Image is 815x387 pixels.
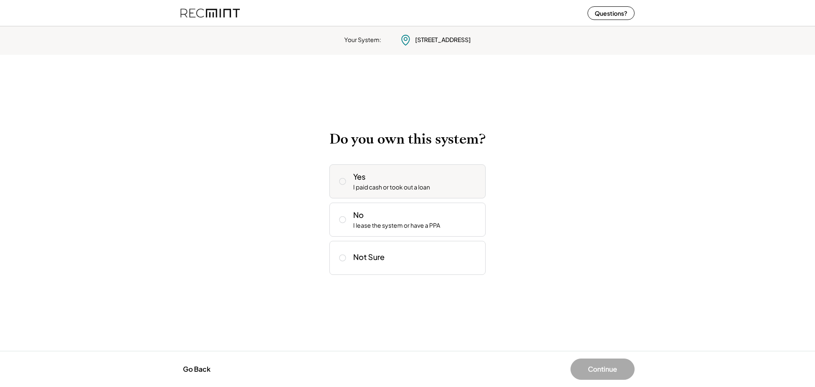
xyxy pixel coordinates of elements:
div: I lease the system or have a PPA [353,221,440,230]
div: [STREET_ADDRESS] [415,36,471,44]
div: Yes [353,171,365,182]
div: Not Sure [353,252,385,262]
h2: Do you own this system? [329,131,486,147]
button: Go Back [180,360,213,379]
button: Continue [570,359,635,380]
button: Questions? [587,6,635,20]
div: I paid cash or took out a loan [353,183,430,192]
div: No [353,209,364,220]
img: recmint-logotype%403x%20%281%29.jpeg [180,2,240,24]
div: Your System: [344,36,381,44]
